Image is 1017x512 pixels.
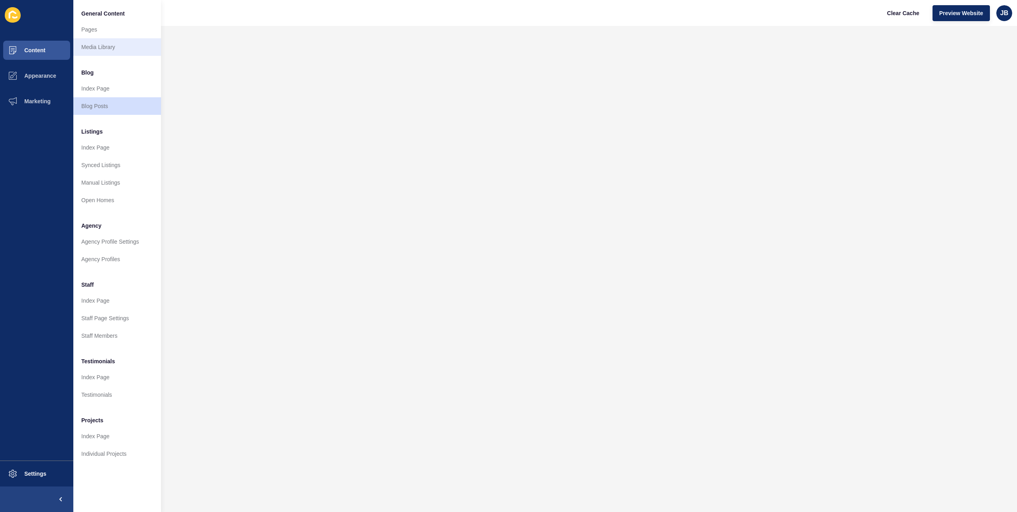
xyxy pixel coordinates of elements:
[73,427,161,445] a: Index Page
[73,38,161,56] a: Media Library
[1000,9,1008,17] span: JB
[73,21,161,38] a: Pages
[933,5,990,21] button: Preview Website
[73,156,161,174] a: Synced Listings
[73,327,161,345] a: Staff Members
[73,445,161,463] a: Individual Projects
[73,386,161,404] a: Testimonials
[73,233,161,250] a: Agency Profile Settings
[73,292,161,309] a: Index Page
[939,9,983,17] span: Preview Website
[81,357,115,365] span: Testimonials
[81,222,102,230] span: Agency
[73,368,161,386] a: Index Page
[73,309,161,327] a: Staff Page Settings
[81,10,125,18] span: General Content
[887,9,919,17] span: Clear Cache
[73,80,161,97] a: Index Page
[880,5,926,21] button: Clear Cache
[81,416,103,424] span: Projects
[73,97,161,115] a: Blog Posts
[81,128,103,136] span: Listings
[73,250,161,268] a: Agency Profiles
[73,191,161,209] a: Open Homes
[81,69,94,77] span: Blog
[73,174,161,191] a: Manual Listings
[81,281,94,289] span: Staff
[73,139,161,156] a: Index Page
